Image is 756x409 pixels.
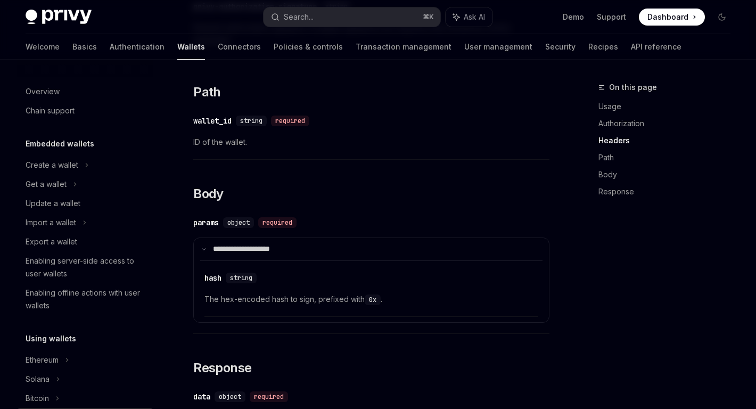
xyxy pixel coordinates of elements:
a: Authorization [598,115,739,132]
a: Enabling server-side access to user wallets [17,251,153,283]
div: Get a wallet [26,178,67,191]
a: Usage [598,98,739,115]
div: required [271,116,309,126]
span: ID of the wallet. [193,136,549,149]
div: data [193,391,210,402]
a: Recipes [588,34,618,60]
div: wallet_id [193,116,232,126]
a: Policies & controls [274,34,343,60]
a: Basics [72,34,97,60]
button: Ask AI [446,7,492,27]
div: Bitcoin [26,392,49,405]
button: Search...⌘K [264,7,441,27]
a: User management [464,34,532,60]
a: Chain support [17,101,153,120]
div: hash [204,273,221,283]
div: Ethereum [26,354,59,366]
h5: Using wallets [26,332,76,345]
div: required [258,217,297,228]
a: Authentication [110,34,165,60]
span: Response [193,359,251,377]
span: On this page [609,81,657,94]
a: Body [598,166,739,183]
h5: Embedded wallets [26,137,94,150]
a: API reference [631,34,681,60]
span: The hex-encoded hash to sign, prefixed with . [204,293,538,306]
a: Demo [563,12,584,22]
span: object [219,392,241,401]
div: Overview [26,85,60,98]
span: Body [193,185,224,202]
a: Dashboard [639,9,705,26]
span: Path [193,84,221,101]
div: params [193,217,219,228]
span: Dashboard [647,12,688,22]
div: Import a wallet [26,216,76,229]
a: Connectors [218,34,261,60]
code: 0x [365,295,381,305]
span: Ask AI [464,12,485,22]
a: Headers [598,132,739,149]
div: required [250,391,288,402]
span: string [240,117,262,125]
a: Enabling offline actions with user wallets [17,283,153,315]
a: Transaction management [356,34,451,60]
img: dark logo [26,10,92,24]
span: ⌘ K [423,13,434,21]
a: Wallets [177,34,205,60]
div: Create a wallet [26,159,78,171]
a: Path [598,149,739,166]
div: Export a wallet [26,235,77,248]
span: object [227,218,250,227]
a: Support [597,12,626,22]
div: Chain support [26,104,75,117]
div: Enabling server-side access to user wallets [26,255,147,280]
div: Enabling offline actions with user wallets [26,287,147,312]
a: Security [545,34,576,60]
div: Update a wallet [26,197,80,210]
div: Solana [26,373,50,386]
a: Update a wallet [17,194,153,213]
a: Export a wallet [17,232,153,251]
a: Response [598,183,739,200]
a: Welcome [26,34,60,60]
div: Search... [284,11,314,23]
button: Toggle dark mode [713,9,730,26]
span: string [230,274,252,282]
a: Overview [17,82,153,101]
